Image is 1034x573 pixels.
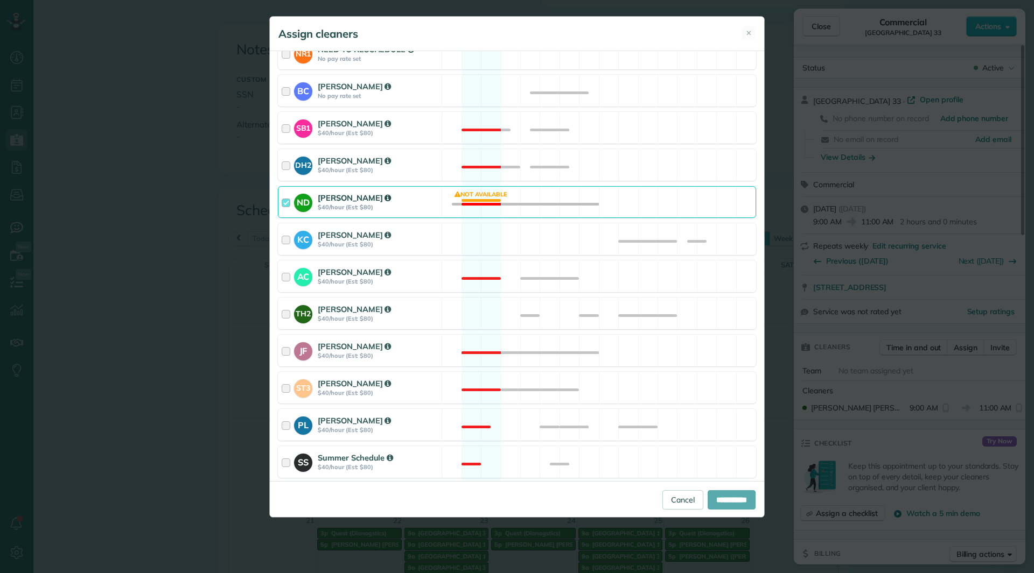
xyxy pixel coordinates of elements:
strong: ND [294,194,312,209]
strong: $40/hour (Est: $80) [318,426,438,434]
strong: AC [294,268,312,283]
strong: SB1 [294,119,312,134]
strong: [PERSON_NAME] [318,267,391,277]
strong: $40/hour (Est: $80) [318,166,438,174]
strong: [PERSON_NAME] [318,415,391,426]
strong: $40/hour (Est: $80) [318,203,438,211]
span: ✕ [746,28,752,38]
strong: $40/hour (Est: $80) [318,129,438,137]
strong: [PERSON_NAME] [318,118,391,129]
strong: JF [294,342,312,357]
strong: SS [294,454,312,469]
strong: $40/hour (Est: $80) [318,463,438,471]
a: Cancel [662,490,703,510]
strong: ST3 [294,379,312,394]
strong: [PERSON_NAME] [318,378,391,388]
strong: PL [294,416,312,431]
strong: [PERSON_NAME] [318,193,391,203]
strong: [PERSON_NAME] [318,304,391,314]
strong: $40/hour (Est: $80) [318,278,438,285]
strong: $40/hour (Est: $80) [318,315,438,322]
strong: [PERSON_NAME] [318,230,391,240]
h5: Assign cleaners [278,26,358,41]
strong: [PERSON_NAME] [318,341,391,351]
strong: DH2 [294,157,312,171]
strong: [PERSON_NAME] [318,155,391,166]
strong: $40/hour (Est: $80) [318,240,438,248]
strong: BC [294,82,312,97]
strong: NR1 [294,45,312,60]
strong: KC [294,231,312,246]
strong: [PERSON_NAME] [318,81,391,91]
strong: Summer Schedule [318,452,393,463]
strong: No pay rate set [318,55,438,62]
strong: $40/hour (Est: $80) [318,389,438,397]
strong: TH2 [294,305,312,320]
strong: No pay rate set [318,92,438,100]
strong: $40/hour (Est: $80) [318,352,438,359]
